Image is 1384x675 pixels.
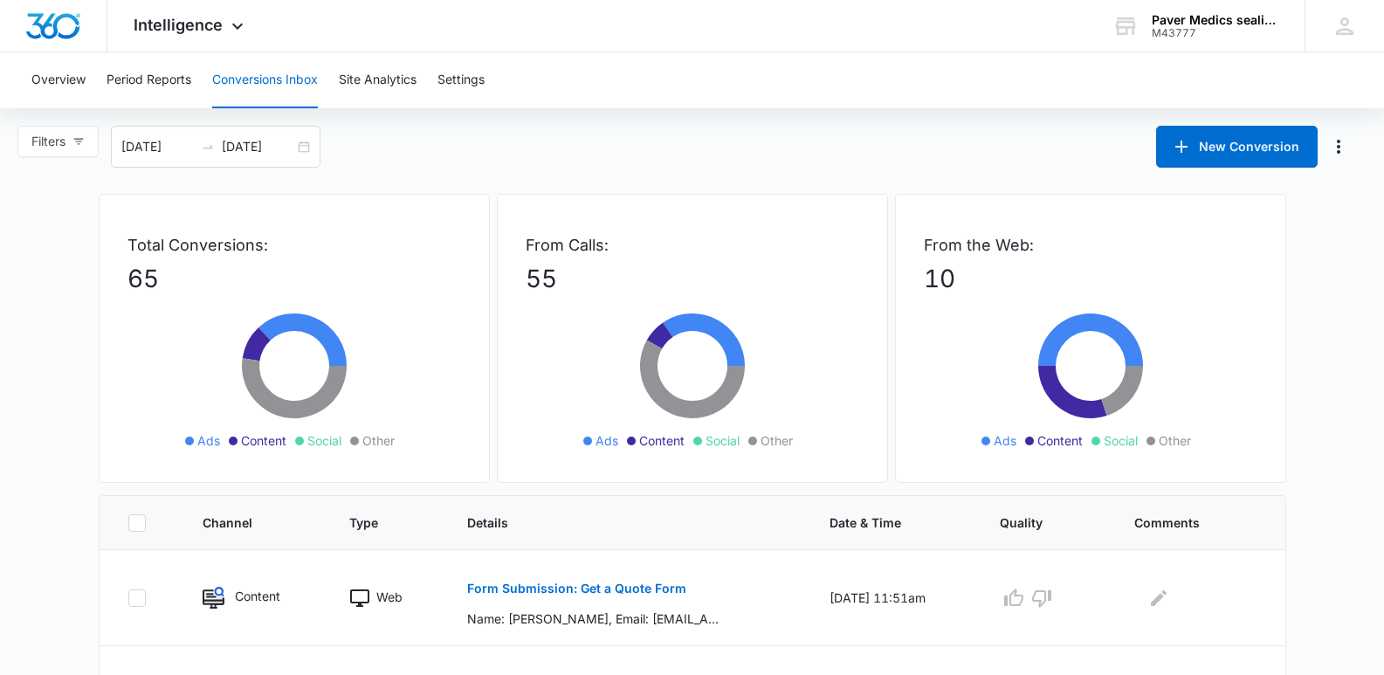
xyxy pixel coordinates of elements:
[17,126,99,157] button: Filters
[107,52,191,108] button: Period Reports
[127,233,461,257] p: Total Conversions:
[830,513,933,532] span: Date & Time
[222,137,294,156] input: End date
[349,513,400,532] span: Type
[761,431,793,450] span: Other
[134,16,223,34] span: Intelligence
[437,52,485,108] button: Settings
[809,550,979,646] td: [DATE] 11:51am
[307,431,341,450] span: Social
[235,587,280,605] p: Content
[1145,584,1173,612] button: Edit Comments
[1325,133,1353,161] button: Manage Numbers
[121,137,194,156] input: Start date
[376,588,403,606] p: Web
[1000,513,1067,532] span: Quality
[1152,13,1279,27] div: account name
[994,431,1016,450] span: Ads
[1134,513,1231,532] span: Comments
[924,233,1257,257] p: From the Web:
[1159,431,1191,450] span: Other
[31,52,86,108] button: Overview
[467,568,686,610] button: Form Submission: Get a Quote Form
[241,431,286,450] span: Content
[467,610,721,628] p: Name: [PERSON_NAME], Email: [EMAIL_ADDRESS][DOMAIN_NAME], Phone: [PHONE_NUMBER], Address: [STREET...
[526,260,859,297] p: 55
[201,140,215,154] span: swap-right
[339,52,417,108] button: Site Analytics
[212,52,318,108] button: Conversions Inbox
[1037,431,1083,450] span: Content
[467,513,762,532] span: Details
[362,431,395,450] span: Other
[467,582,686,595] p: Form Submission: Get a Quote Form
[1104,431,1138,450] span: Social
[924,260,1257,297] p: 10
[31,132,65,151] span: Filters
[203,513,282,532] span: Channel
[197,431,220,450] span: Ads
[596,431,618,450] span: Ads
[1156,126,1318,168] button: New Conversion
[201,140,215,154] span: to
[639,431,685,450] span: Content
[127,260,461,297] p: 65
[526,233,859,257] p: From Calls:
[1152,27,1279,39] div: account id
[706,431,740,450] span: Social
